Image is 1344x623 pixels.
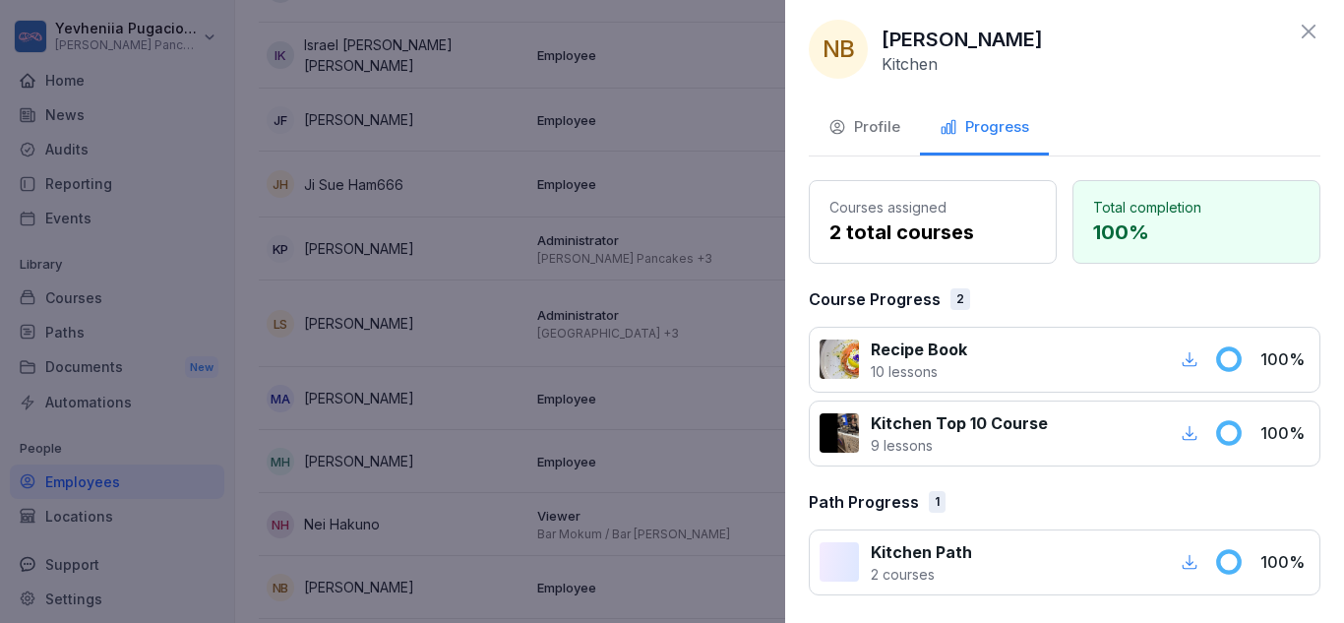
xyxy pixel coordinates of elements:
button: Profile [809,102,920,156]
div: 1 [929,491,946,513]
p: [PERSON_NAME] [882,25,1043,54]
p: 10 lessons [871,361,967,382]
button: Progress [920,102,1049,156]
p: Course Progress [809,287,941,311]
p: 100 % [1260,421,1310,445]
div: Profile [828,116,900,139]
p: Total completion [1093,197,1300,218]
div: Progress [940,116,1029,139]
p: Recipe Book [871,338,967,361]
p: Path Progress [809,490,919,514]
p: Courses assigned [829,197,1036,218]
div: 2 [950,288,970,310]
p: 9 lessons [871,435,1048,456]
p: Kitchen [882,54,938,74]
p: Kitchen Top 10 Course [871,411,1048,435]
p: 100 % [1260,347,1310,371]
p: 2 courses [871,564,972,585]
p: 100 % [1260,550,1310,574]
p: Kitchen Path [871,540,972,564]
p: 100 % [1093,218,1300,247]
p: 2 total courses [829,218,1036,247]
div: NB [809,20,868,79]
